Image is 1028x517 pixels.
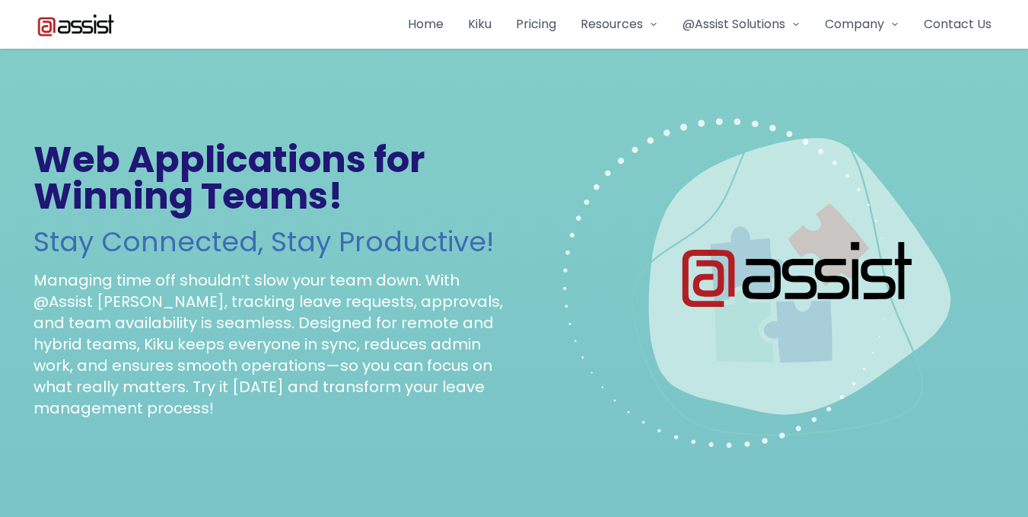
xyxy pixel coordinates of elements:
[33,270,508,419] p: Managing time off shouldn’t slow your team down. With @Assist [PERSON_NAME], tracking leave reque...
[683,15,785,34] span: @Assist Solutions
[408,15,444,34] a: Home
[37,12,115,37] img: Atassist Logo
[468,15,492,34] a: Kiku
[825,15,884,34] span: Company
[563,85,953,475] img: Hero illustration
[581,15,643,34] span: Resources
[516,15,556,34] a: Pricing
[924,15,991,34] a: Contact Us
[33,227,508,257] h2: Stay Connected, Stay Productive!
[33,142,508,215] h1: Web Applications for Winning Teams!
